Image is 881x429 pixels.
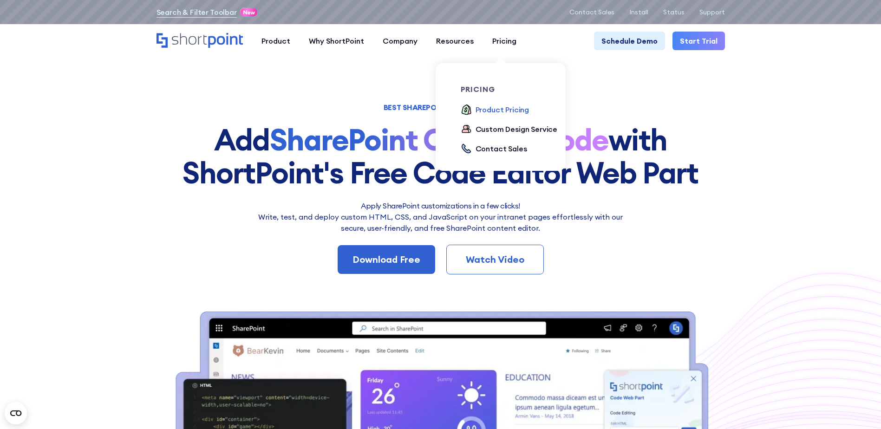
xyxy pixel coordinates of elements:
[252,32,300,50] a: Product
[492,35,516,46] div: Pricing
[383,35,418,46] div: Company
[594,32,665,50] a: Schedule Demo
[436,35,474,46] div: Resources
[462,253,529,266] div: Watch Video
[476,123,558,135] div: Custom Design Service
[461,85,565,93] div: pricing
[373,32,427,50] a: Company
[5,402,27,424] button: Open CMP widget
[253,200,629,211] h2: Apply SharePoint customizations in a few clicks!
[157,6,237,18] a: Search & Filter Toolbar
[157,33,243,49] a: Home
[483,32,526,50] a: Pricing
[699,8,725,16] a: Support
[461,104,529,116] a: Product Pricing
[338,245,435,274] a: Download Free
[714,321,881,429] iframe: Chat Widget
[270,121,609,158] strong: SharePoint Custom Code
[446,245,544,274] a: Watch Video
[476,104,529,115] div: Product Pricing
[476,143,527,154] div: Contact Sales
[261,35,290,46] div: Product
[461,123,558,136] a: Custom Design Service
[629,8,648,16] a: Install
[569,8,614,16] a: Contact Sales
[352,253,420,266] div: Download Free
[672,32,725,50] a: Start Trial
[253,211,629,234] p: Write, test, and deploy custom HTML, CSS, and JavaScript on your intranet pages effortlessly wi﻿t...
[157,123,725,189] h1: Add with ShortPoint's Free Code Editor Web Part
[663,8,685,16] a: Status
[427,32,483,50] a: Resources
[309,35,364,46] div: Why ShortPoint
[300,32,373,50] a: Why ShortPoint
[461,143,527,155] a: Contact Sales
[157,104,725,110] h1: BEST SHAREPOINT CODE EDITOR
